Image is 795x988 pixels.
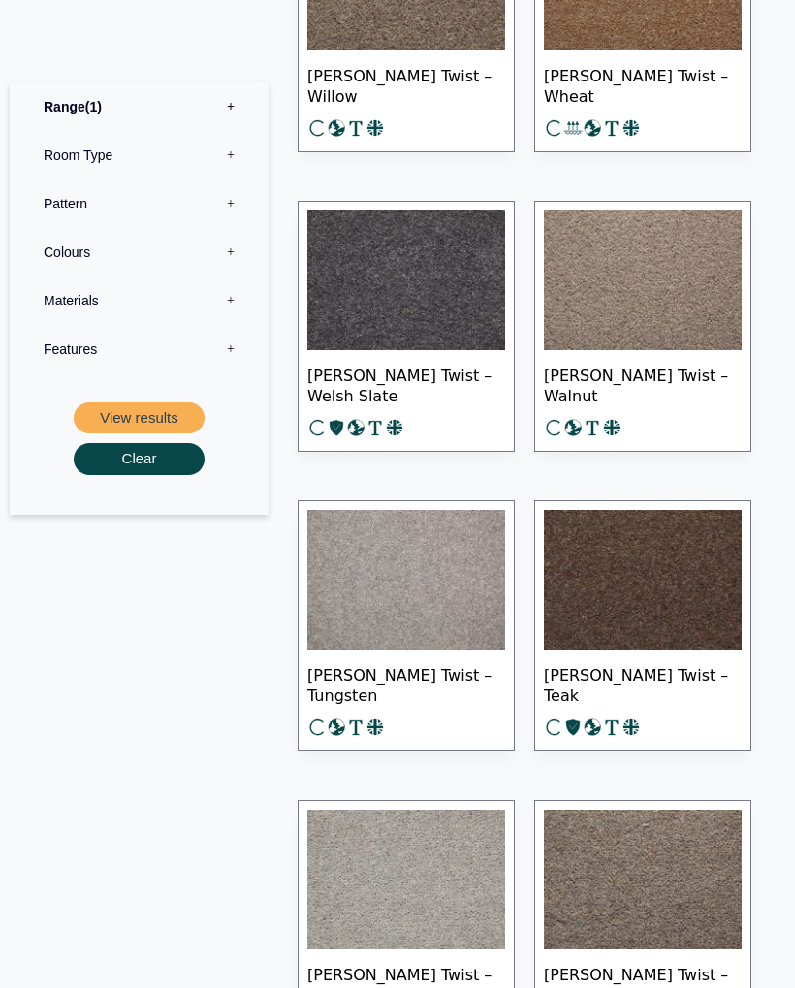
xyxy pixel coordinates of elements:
[24,276,254,325] label: Materials
[534,501,751,752] a: [PERSON_NAME] Twist – Teak
[24,179,254,228] label: Pattern
[534,202,751,453] a: [PERSON_NAME] Twist – Walnut
[544,811,742,950] img: Tomkinson Twist - Moleskin
[307,651,505,718] span: [PERSON_NAME] Twist – Tungsten
[544,51,742,119] span: [PERSON_NAME] Twist – Wheat
[544,651,742,718] span: [PERSON_NAME] Twist – Teak
[298,202,515,453] a: [PERSON_NAME] Twist – Welsh Slate
[74,402,205,434] button: View results
[307,811,505,950] img: Tomkinson Twist Smoke
[307,351,505,419] span: [PERSON_NAME] Twist – Welsh Slate
[307,211,505,351] img: Tomkinson Twist Welsh Slate
[544,351,742,419] span: [PERSON_NAME] Twist – Walnut
[24,325,254,373] label: Features
[298,501,515,752] a: [PERSON_NAME] Twist – Tungsten
[24,82,254,131] label: Range
[544,511,742,651] img: Tomkinson Twist - Teak
[74,444,205,476] button: Clear
[307,511,505,651] img: Tomkinson Twist Tungsten
[544,211,742,351] img: Tomkinson Twist - Walnut
[24,131,254,179] label: Room Type
[24,228,254,276] label: Colours
[307,51,505,119] span: [PERSON_NAME] Twist – Willow
[85,99,102,114] span: 1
